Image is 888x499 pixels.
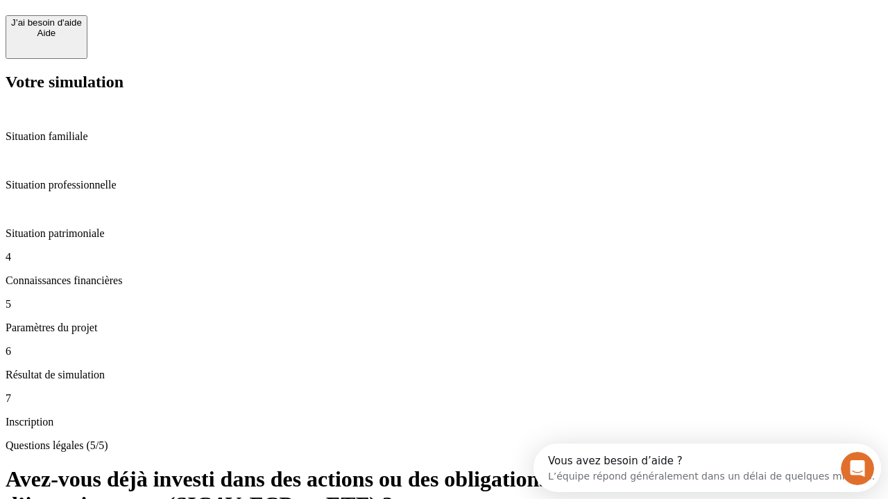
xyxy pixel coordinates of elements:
[6,274,882,287] p: Connaissances financières
[6,369,882,381] p: Résultat de simulation
[6,416,882,428] p: Inscription
[6,15,87,59] button: J’ai besoin d'aideAide
[841,452,874,485] iframe: Intercom live chat
[6,6,382,44] div: Ouvrir le Messenger Intercom
[6,251,882,263] p: 4
[6,227,882,240] p: Situation patrimoniale
[6,73,882,91] h2: Votre simulation
[6,298,882,310] p: 5
[6,322,882,334] p: Paramètres du projet
[6,130,882,143] p: Situation familiale
[11,17,82,28] div: J’ai besoin d'aide
[11,28,82,38] div: Aide
[6,392,882,405] p: 7
[6,179,882,191] p: Situation professionnelle
[15,23,341,37] div: L’équipe répond généralement dans un délai de quelques minutes.
[533,444,881,492] iframe: Intercom live chat discovery launcher
[15,12,341,23] div: Vous avez besoin d’aide ?
[6,439,882,452] p: Questions légales (5/5)
[6,345,882,358] p: 6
